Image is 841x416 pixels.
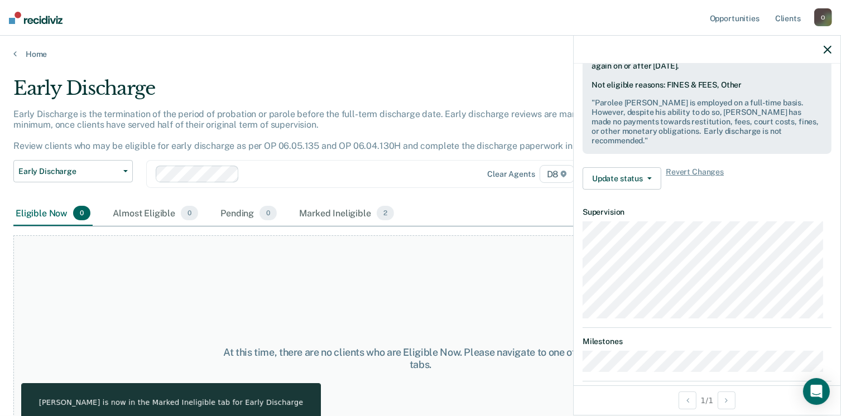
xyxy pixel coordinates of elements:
div: Pending [218,201,279,226]
a: Home [13,49,828,59]
span: 0 [73,206,90,220]
div: Early Discharge [13,77,644,109]
pre: " Parolee [PERSON_NAME] is employed on a full-time basis. However, despite his ability to do so, ... [592,98,823,145]
div: Clear agents [487,170,535,179]
button: Next Opportunity [718,391,736,409]
button: Update status [583,167,661,190]
div: Open Intercom Messenger [803,378,830,405]
div: O [814,8,832,26]
span: Early Discharge [18,167,119,176]
div: [PERSON_NAME] is now in the Marked Ineligible tab for Early Discharge [28,381,314,391]
div: Marked Ineligible [297,201,396,226]
div: At this time, there are no clients who are Eligible Now. Please navigate to one of the other tabs. [217,346,624,370]
img: Recidiviz [9,12,63,24]
span: 0 [181,206,198,220]
span: D8 [540,165,575,183]
p: Early Discharge is the termination of the period of probation or parole before the full-term disc... [13,109,613,152]
span: 0 [259,206,277,220]
dt: Supervision [583,207,832,217]
button: Previous Opportunity [679,391,696,409]
div: Not eligible reasons: FINES & FEES, Other [592,80,823,146]
div: Almost Eligible [110,201,200,226]
dt: Milestones [583,337,832,346]
span: 2 [377,206,394,220]
div: Eligible Now [13,201,93,226]
div: 1 / 1 [574,385,840,415]
span: Revert Changes [666,167,724,190]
